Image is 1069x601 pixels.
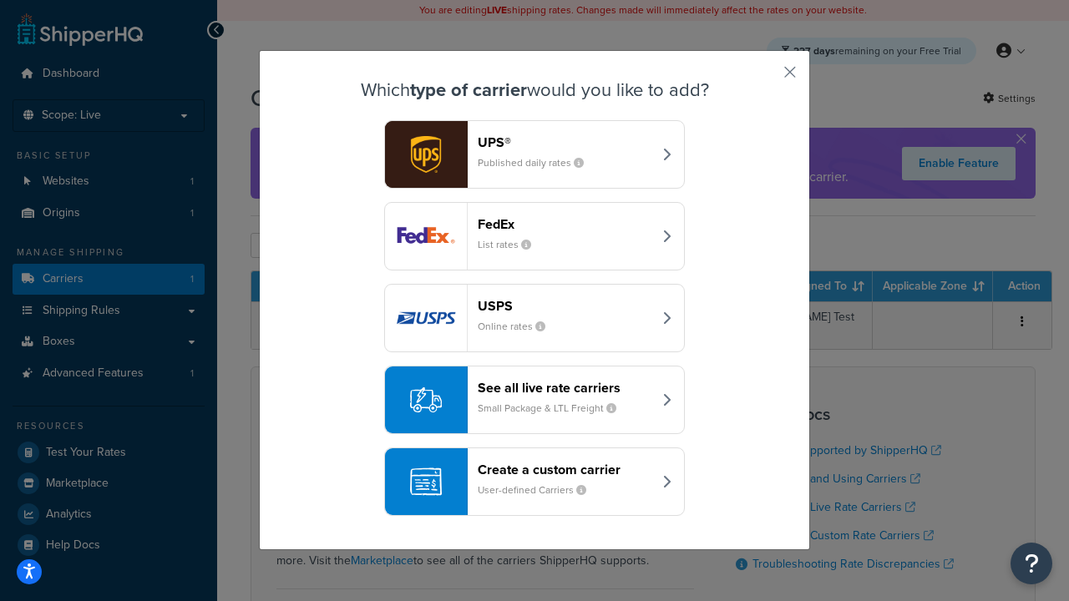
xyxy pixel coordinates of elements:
header: FedEx [478,216,652,232]
small: List rates [478,237,545,252]
img: fedEx logo [385,203,467,270]
button: Open Resource Center [1011,543,1052,584]
button: ups logoUPS®Published daily rates [384,120,685,189]
img: usps logo [385,285,467,351]
button: usps logoUSPSOnline rates [384,284,685,352]
button: Create a custom carrierUser-defined Carriers [384,447,685,516]
header: UPS® [478,134,652,150]
h3: Which would you like to add? [301,80,768,100]
header: See all live rate carriers [478,380,652,396]
img: ups logo [385,121,467,188]
small: Small Package & LTL Freight [478,401,630,416]
strong: type of carrier [410,76,527,104]
button: See all live rate carriersSmall Package & LTL Freight [384,366,685,434]
header: USPS [478,298,652,314]
small: User-defined Carriers [478,482,600,497]
small: Online rates [478,319,559,334]
header: Create a custom carrier [478,462,652,477]
small: Published daily rates [478,155,597,170]
img: icon-carrier-custom-c93b8a24.svg [410,466,442,497]
img: icon-carrier-liverate-becf4550.svg [410,384,442,416]
button: fedEx logoFedExList rates [384,202,685,270]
